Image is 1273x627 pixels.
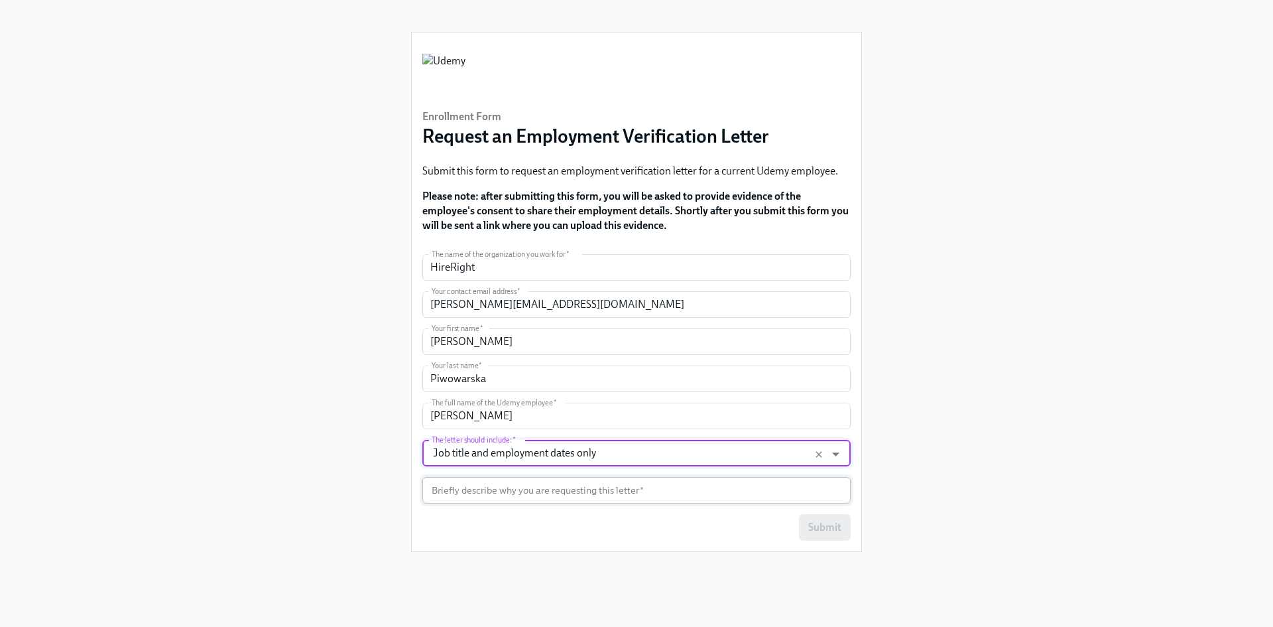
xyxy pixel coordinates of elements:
[422,124,769,148] h3: Request an Employment Verification Letter
[422,190,849,232] strong: Please note: after submitting this form, you will be asked to provide evidence of the employee's ...
[422,164,851,178] p: Submit this form to request an employment verification letter for a current Udemy employee.
[422,54,465,94] img: Udemy
[422,109,769,124] h6: Enrollment Form
[825,444,846,464] button: Open
[811,447,827,462] button: Clear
